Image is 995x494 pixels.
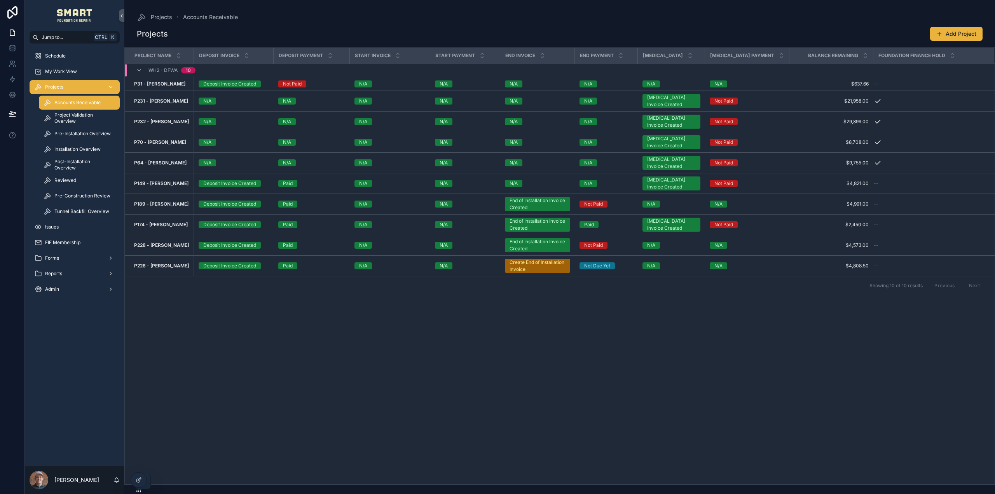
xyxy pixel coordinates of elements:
[510,139,518,146] div: N/A
[874,222,985,228] a: --
[642,156,700,170] a: [MEDICAL_DATA] Invoice Created
[714,80,723,87] div: N/A
[110,34,116,40] span: K
[203,262,256,269] div: Deposit Invoice Created
[874,81,985,87] a: --
[647,176,696,190] div: [MEDICAL_DATA] Invoice Created
[354,159,426,166] a: N/A
[134,201,189,207] a: P189 - [PERSON_NAME]
[647,201,655,208] div: N/A
[199,201,269,208] a: Deposit Invoice Created
[874,201,985,207] a: --
[440,118,448,125] div: N/A
[642,242,700,249] a: N/A
[584,118,592,125] div: N/A
[505,52,535,59] span: End Invoice
[647,80,655,87] div: N/A
[714,98,733,105] div: Not Paid
[278,242,345,249] a: Paid
[45,53,66,59] span: Schedule
[57,9,93,22] img: App logo
[794,81,869,87] span: $637.66
[440,139,448,146] div: N/A
[134,222,188,227] strong: P174 - [PERSON_NAME]
[435,80,496,87] a: N/A
[134,139,189,145] a: P70 - [PERSON_NAME]
[510,218,566,232] div: End of Installation Invoice Created
[580,98,633,105] a: N/A
[580,180,633,187] a: N/A
[580,139,633,146] a: N/A
[278,262,345,269] a: Paid
[794,201,869,207] a: $4,991.00
[354,80,426,87] a: N/A
[54,159,112,171] span: Post-Installation Overview
[354,221,426,228] a: N/A
[203,221,256,228] div: Deposit Invoice Created
[505,159,570,166] a: N/A
[39,96,120,110] a: Accounts Receivable
[134,81,185,87] strong: P31 - [PERSON_NAME]
[359,201,367,208] div: N/A
[580,80,633,87] a: N/A
[794,160,869,166] a: $9,755.00
[794,263,869,269] span: $4,808.50
[435,98,496,105] a: N/A
[710,139,785,146] a: Not Paid
[874,242,985,248] a: --
[199,159,269,166] a: N/A
[440,221,448,228] div: N/A
[435,262,496,269] a: N/A
[45,239,80,246] span: FIF Membership
[359,262,367,269] div: N/A
[39,111,120,125] a: Project Validation Overview
[714,221,733,228] div: Not Paid
[505,139,570,146] a: N/A
[54,131,111,137] span: Pre-Installation Overview
[435,242,496,249] a: N/A
[355,52,391,59] span: Start Invoice
[283,80,302,87] div: Not Paid
[30,65,120,79] a: My Work View
[642,262,700,269] a: N/A
[584,139,592,146] div: N/A
[794,139,869,145] a: $8,708.00
[199,221,269,228] a: Deposit Invoice Created
[203,118,211,125] div: N/A
[580,52,614,59] span: End Payment
[440,242,448,249] div: N/A
[580,201,633,208] a: Not Paid
[199,139,269,146] a: N/A
[440,262,448,269] div: N/A
[440,98,448,105] div: N/A
[134,242,189,248] a: P228 - [PERSON_NAME]
[134,222,189,228] a: P174 - [PERSON_NAME]
[710,98,785,105] a: Not Paid
[710,52,774,59] span: [MEDICAL_DATA] Payment
[510,98,518,105] div: N/A
[283,139,291,146] div: N/A
[283,118,291,125] div: N/A
[440,80,448,87] div: N/A
[283,98,291,105] div: N/A
[440,159,448,166] div: N/A
[279,52,323,59] span: Deposit Payment
[45,68,77,75] span: My Work View
[199,98,269,105] a: N/A
[874,263,985,269] a: --
[874,263,878,269] span: --
[642,201,700,208] a: N/A
[359,139,367,146] div: N/A
[134,119,189,125] a: P232 - [PERSON_NAME]
[435,201,496,208] a: N/A
[505,180,570,187] a: N/A
[878,52,945,59] span: Foundation finance hold
[278,201,345,208] a: Paid
[642,218,700,232] a: [MEDICAL_DATA] Invoice Created
[710,262,785,269] a: N/A
[580,221,633,228] a: Paid
[874,180,985,187] a: --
